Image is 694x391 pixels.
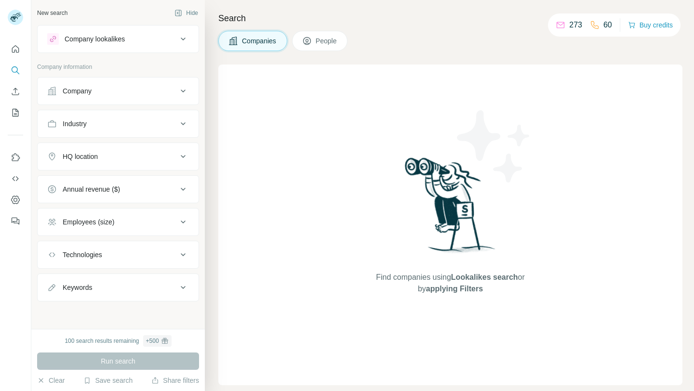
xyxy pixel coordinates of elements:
[63,184,120,194] div: Annual revenue ($)
[8,83,23,100] button: Enrich CSV
[38,112,199,135] button: Industry
[37,63,199,71] p: Company information
[38,210,199,234] button: Employees (size)
[63,217,114,227] div: Employees (size)
[63,152,98,161] div: HQ location
[37,9,67,17] div: New search
[8,104,23,121] button: My lists
[38,178,199,201] button: Annual revenue ($)
[451,103,537,190] img: Surfe Illustration - Stars
[242,36,277,46] span: Companies
[38,276,199,299] button: Keywords
[8,170,23,187] button: Use Surfe API
[63,250,102,260] div: Technologies
[218,12,682,25] h4: Search
[8,191,23,209] button: Dashboard
[146,337,159,345] div: + 500
[83,376,133,385] button: Save search
[8,62,23,79] button: Search
[63,283,92,292] div: Keywords
[37,376,65,385] button: Clear
[603,19,612,31] p: 60
[628,18,673,32] button: Buy credits
[38,145,199,168] button: HQ location
[8,149,23,166] button: Use Surfe on LinkedIn
[65,34,125,44] div: Company lookalikes
[373,272,527,295] span: Find companies using or by
[168,6,205,20] button: Hide
[8,212,23,230] button: Feedback
[8,40,23,58] button: Quick start
[400,155,501,262] img: Surfe Illustration - Woman searching with binoculars
[151,376,199,385] button: Share filters
[569,19,582,31] p: 273
[38,27,199,51] button: Company lookalikes
[63,119,87,129] div: Industry
[38,79,199,103] button: Company
[426,285,483,293] span: applying Filters
[65,335,171,347] div: 100 search results remaining
[451,273,518,281] span: Lookalikes search
[38,243,199,266] button: Technologies
[63,86,92,96] div: Company
[316,36,338,46] span: People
